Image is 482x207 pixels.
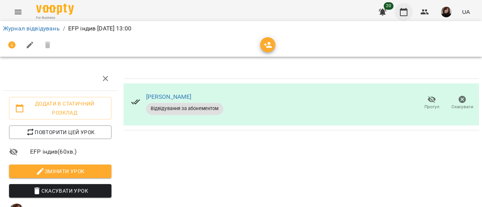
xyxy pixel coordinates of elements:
[447,92,477,113] button: Скасувати
[9,184,111,198] button: Скасувати Урок
[9,165,111,178] button: Змінити урок
[15,167,105,176] span: Змінити урок
[146,93,192,100] a: [PERSON_NAME]
[9,3,27,21] button: Menu
[441,7,451,17] img: c0394d73d4d57a6b06aa057d87e8ed46.PNG
[451,104,473,110] span: Скасувати
[416,92,447,113] button: Прогул
[15,128,105,137] span: Повторити цей урок
[424,104,439,110] span: Прогул
[3,25,60,32] a: Журнал відвідувань
[9,125,111,139] button: Повторити цей урок
[384,2,394,10] span: 20
[68,24,131,33] p: EFP індив [DATE] 13:00
[146,105,223,112] span: Відвідування за абонементом
[9,97,111,119] button: Додати в статичний розклад
[459,5,473,19] button: UA
[462,8,470,16] span: UA
[36,4,74,15] img: Voopty Logo
[63,24,65,33] li: /
[15,186,105,195] span: Скасувати Урок
[30,147,111,156] span: EFP індив ( 60 хв. )
[36,15,74,20] span: For Business
[3,24,479,33] nav: breadcrumb
[15,99,105,117] span: Додати в статичний розклад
